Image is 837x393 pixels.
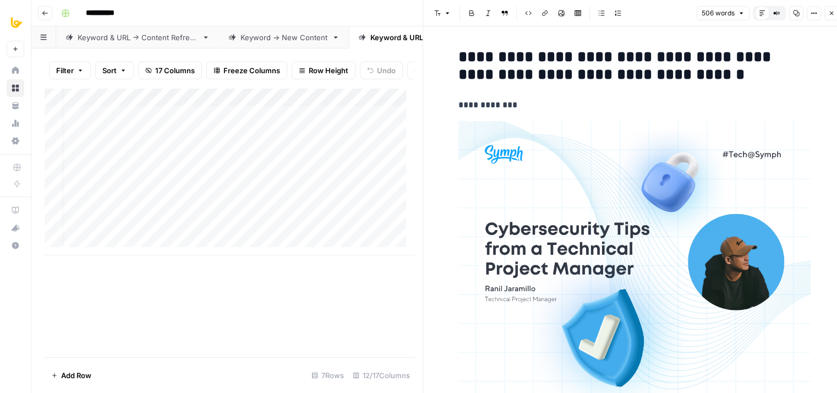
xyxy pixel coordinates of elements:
[223,65,280,76] span: Freeze Columns
[7,201,24,219] a: AirOps Academy
[219,26,349,48] a: Keyword -> New Content
[240,32,327,43] div: Keyword -> New Content
[78,32,198,43] div: Keyword & URL -> Content Refresh
[7,97,24,114] a: Your Data
[7,9,24,36] button: Workspace: All About AI
[348,367,414,384] div: 12/17 Columns
[206,62,287,79] button: Freeze Columns
[307,367,348,384] div: 7 Rows
[56,26,219,48] a: Keyword & URL -> Content Refresh
[45,367,98,384] button: Add Row
[61,370,91,381] span: Add Row
[7,62,24,79] a: Home
[7,132,24,150] a: Settings
[7,220,24,236] div: What's new?
[56,65,74,76] span: Filter
[138,62,202,79] button: 17 Columns
[349,26,523,48] a: Keyword & URL -> Content Refresh V2
[49,62,91,79] button: Filter
[95,62,134,79] button: Sort
[102,65,117,76] span: Sort
[7,219,24,237] button: What's new?
[360,62,403,79] button: Undo
[377,65,396,76] span: Undo
[697,6,750,20] button: 506 words
[7,13,26,32] img: All About AI Logo
[370,32,501,43] div: Keyword & URL -> Content Refresh V2
[702,8,735,18] span: 506 words
[7,79,24,97] a: Browse
[292,62,355,79] button: Row Height
[7,237,24,254] button: Help + Support
[309,65,348,76] span: Row Height
[155,65,195,76] span: 17 Columns
[7,114,24,132] a: Usage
